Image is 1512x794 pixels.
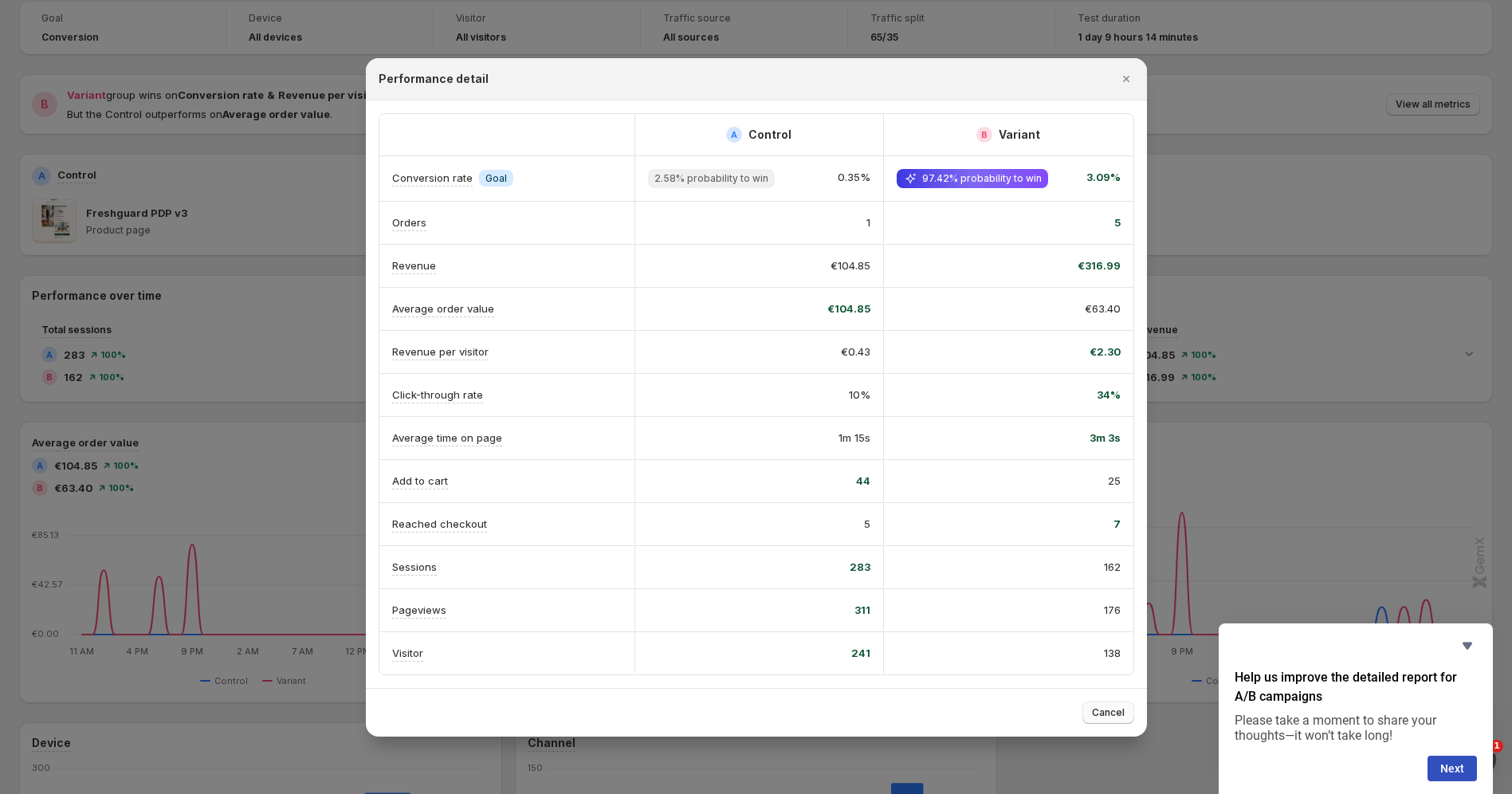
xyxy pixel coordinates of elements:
[1490,740,1503,753] span: 1
[838,169,870,188] span: 0.35%
[748,127,791,143] h2: Control
[1085,301,1121,316] span: €63.40
[1104,602,1121,618] span: 176
[849,387,870,403] span: 10%
[392,473,448,489] p: Add to cart
[864,516,870,532] span: 5
[866,214,870,230] span: 1
[851,645,870,661] span: 241
[392,170,473,186] p: Conversion rate
[1113,516,1121,532] span: 7
[392,516,487,532] p: Reached checkout
[1428,756,1477,781] button: Next question
[1092,706,1125,719] span: Cancel
[850,559,870,575] span: 283
[1115,68,1137,90] button: Close
[838,430,870,446] span: 1m 15s
[392,387,483,403] p: Click-through rate
[841,344,870,360] span: €0.43
[827,301,870,316] span: €104.85
[485,172,507,185] span: Goal
[999,127,1040,143] h2: Variant
[731,130,737,140] h2: A
[854,602,870,618] span: 311
[1104,645,1121,661] span: 138
[379,71,489,87] h2: Performance detail
[1235,636,1477,781] div: Help us improve the detailed report for A/B campaigns
[392,214,426,230] p: Orders
[392,344,489,360] p: Revenue per visitor
[1104,559,1121,575] span: 162
[856,473,870,489] span: 44
[392,301,494,316] p: Average order value
[922,172,1042,185] span: 97.42% probability to win
[392,430,502,446] p: Average time on page
[981,130,988,140] h2: B
[1458,636,1477,655] button: Hide survey
[392,257,436,273] p: Revenue
[1235,713,1477,743] p: Please take a moment to share your thoughts—it won’t take long!
[1090,430,1121,446] span: 3m 3s
[1108,473,1121,489] span: 25
[392,645,423,661] p: Visitor
[1082,702,1134,724] button: Cancel
[1078,257,1121,273] span: €316.99
[1097,387,1121,403] span: 34%
[1235,668,1477,706] h2: Help us improve the detailed report for A/B campaigns
[1114,214,1121,230] span: 5
[1090,344,1121,360] span: €2.30
[654,172,768,185] span: 2.58% probability to win
[392,559,437,575] p: Sessions
[831,257,870,273] span: €104.85
[1086,169,1121,188] span: 3.09%
[392,602,446,618] p: Pageviews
